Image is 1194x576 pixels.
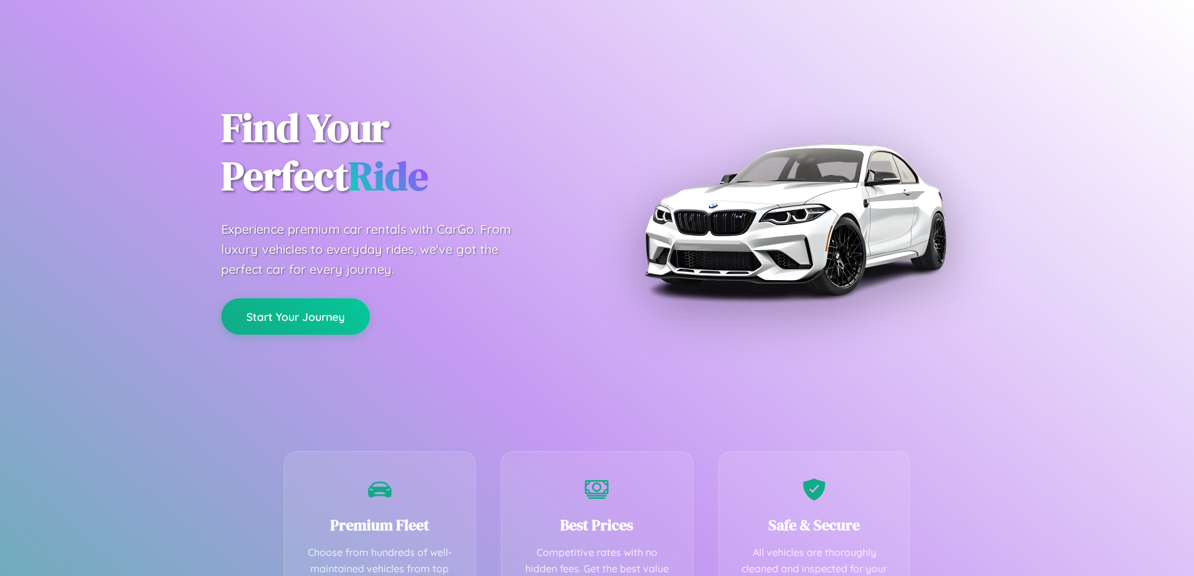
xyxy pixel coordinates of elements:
[738,515,891,535] h3: Safe & Secure
[221,219,535,280] p: Experience premium car rentals with CarGo. From luxury vehicles to everyday rides, we've got the ...
[638,63,951,376] img: Premium BMW car rental vehicle
[520,515,674,535] h3: Best Prices
[348,149,428,203] span: Ride
[221,104,579,201] h1: Find Your Perfect
[303,515,457,535] h3: Premium Fleet
[221,298,370,335] button: Start Your Journey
